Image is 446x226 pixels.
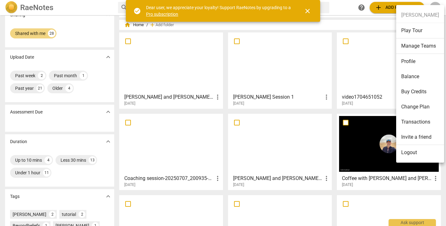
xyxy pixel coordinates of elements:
button: Close [300,3,315,19]
span: check_circle [133,7,141,15]
span: close [304,7,311,15]
a: Pro subscription [146,12,178,17]
div: Dear user, we appreciate your loyalty! Support RaeNotes by upgrading to a [146,4,292,17]
li: Play Tour [396,23,444,38]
